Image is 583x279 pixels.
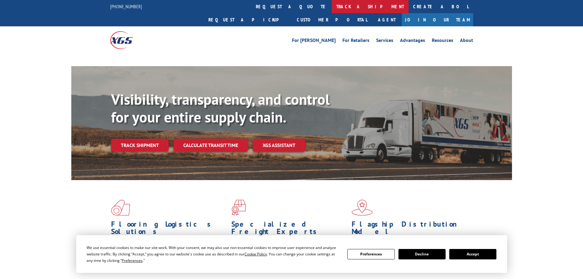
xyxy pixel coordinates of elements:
[460,38,473,45] a: About
[110,3,142,9] a: [PHONE_NUMBER]
[253,139,305,152] a: XGS ASSISTANT
[342,38,369,45] a: For Retailers
[347,249,394,259] button: Preferences
[111,200,130,216] img: xgs-icon-total-supply-chain-intelligence-red
[231,200,246,216] img: xgs-icon-focused-on-flooring-red
[76,235,507,273] div: Cookie Consent Prompt
[174,139,248,152] a: Calculate transit time
[122,258,143,263] span: Preferences
[398,249,446,259] button: Decline
[402,13,473,26] a: Join Our Team
[292,13,372,26] a: Customer Portal
[245,251,267,257] span: Cookie Policy
[352,200,373,216] img: xgs-icon-flagship-distribution-model-red
[292,38,336,45] a: For [PERSON_NAME]
[432,38,453,45] a: Resources
[372,13,402,26] a: Agent
[111,90,330,126] b: Visibility, transparency, and control for your entire supply chain.
[87,244,340,264] div: We use essential cookies to make our site work. With your consent, we may also use non-essential ...
[111,221,227,238] h1: Flooring Logistics Solutions
[111,139,169,152] a: Track shipment
[231,221,347,238] h1: Specialized Freight Experts
[449,249,496,259] button: Accept
[376,38,393,45] a: Services
[204,13,292,26] a: Request a pickup
[352,221,467,238] h1: Flagship Distribution Model
[400,38,425,45] a: Advantages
